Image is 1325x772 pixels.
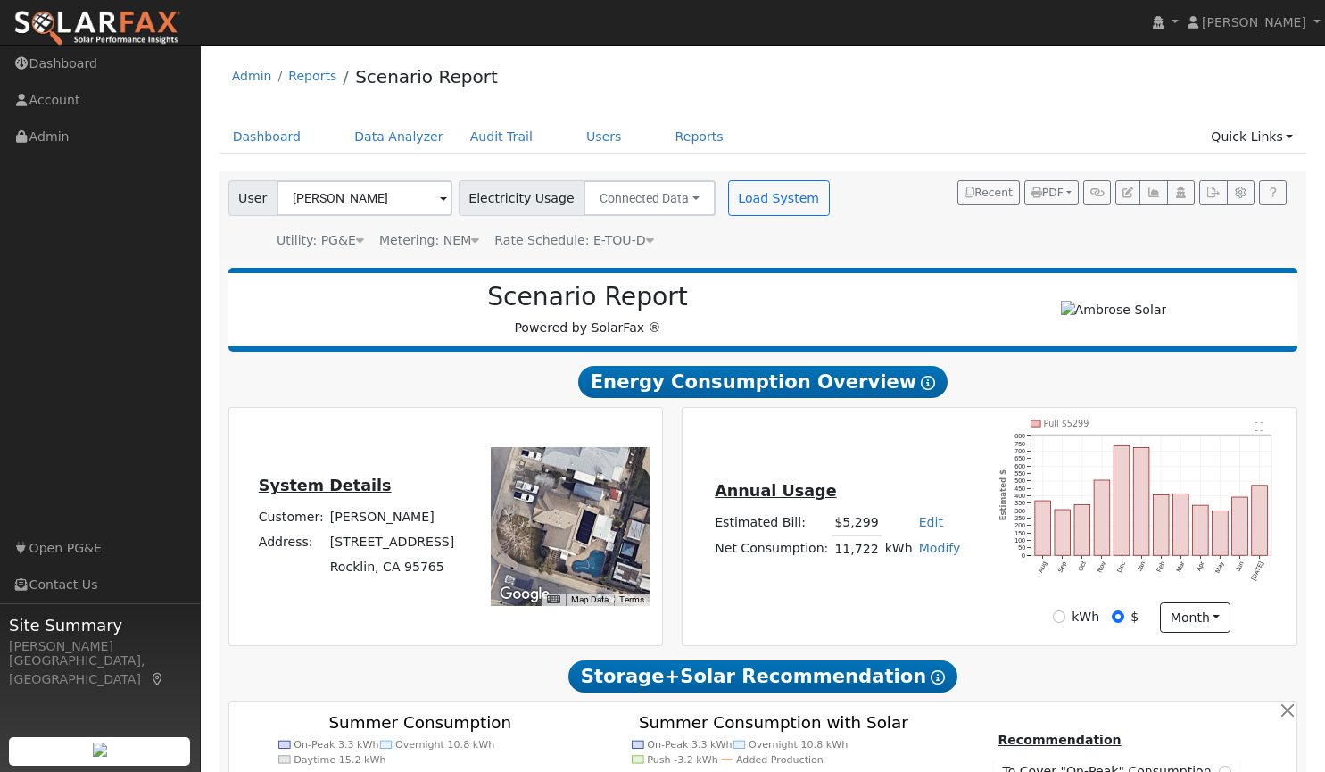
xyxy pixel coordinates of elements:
a: Open this area in Google Maps (opens a new window) [495,583,554,606]
img: SolarFax [13,10,181,47]
text: Jun [1235,560,1246,573]
button: Keyboard shortcuts [547,594,559,606]
a: Data Analyzer [341,120,457,154]
span: Electricity Usage [459,180,584,216]
rect: onclick="" [1232,497,1248,555]
rect: onclick="" [1193,505,1209,555]
rect: onclick="" [1094,480,1110,555]
text: Dec [1116,560,1128,574]
rect: onclick="" [1074,505,1090,556]
a: Map [150,672,166,686]
text:  [1255,421,1263,432]
a: Edit [919,515,943,529]
span: Alias: HETOUD [494,233,653,247]
input: Select a User [277,180,452,216]
text: May [1214,560,1226,575]
text: Feb [1155,560,1166,574]
text: Added Production [737,754,824,766]
div: Utility: PG&E [277,231,364,250]
text: 250 [1014,515,1025,522]
img: retrieve [93,743,107,757]
rect: onclick="" [1173,494,1189,556]
td: [STREET_ADDRESS] [327,529,458,554]
td: $5,299 [832,511,882,536]
td: Estimated Bill: [712,511,832,536]
text: [DATE] [1250,560,1265,582]
img: Google [495,583,554,606]
button: Settings [1227,180,1255,205]
text: 800 [1014,433,1025,440]
td: [PERSON_NAME] [327,504,458,529]
button: Export Interval Data [1199,180,1227,205]
a: Dashboard [219,120,315,154]
text: Overnight 10.8 kWh [395,739,495,751]
u: System Details [259,477,392,494]
a: Users [573,120,635,154]
text: 100 [1014,537,1025,544]
td: Customer: [255,504,327,529]
button: PDF [1024,180,1079,205]
rect: onclick="" [1252,486,1268,556]
button: month [1160,602,1230,633]
a: Reports [662,120,737,154]
button: Edit User [1115,180,1140,205]
a: Admin [232,69,272,83]
div: Powered by SolarFax ® [237,282,939,337]
text: Nov [1096,560,1107,574]
button: Connected Data [584,180,716,216]
span: Site Summary [9,613,191,637]
button: Map Data [571,594,609,606]
i: Show Help [931,670,945,685]
rect: onclick="" [1213,511,1229,556]
a: Terms [619,594,644,604]
text: Oct [1077,560,1088,572]
img: Ambrose Solar [1061,301,1167,320]
text: Daytime 15.2 kWh [294,754,385,766]
div: Metering: NEM [379,231,479,250]
text: 500 [1014,477,1025,485]
text: Summer Consumption with Solar [639,713,909,732]
div: [GEOGRAPHIC_DATA], [GEOGRAPHIC_DATA] [9,652,191,689]
rect: onclick="" [1114,446,1130,556]
span: Energy Consumption Overview [578,366,948,398]
text: 400 [1014,493,1025,500]
u: Annual Usage [715,482,836,500]
td: Net Consumption: [712,536,832,562]
td: Address: [255,529,327,554]
rect: onclick="" [1055,510,1071,555]
a: Scenario Report [355,66,498,87]
text: Jan [1136,560,1147,573]
text: On-Peak 3.3 kWh [294,739,378,751]
text: 550 [1014,470,1025,477]
text: 300 [1014,508,1025,515]
div: [PERSON_NAME] [9,637,191,656]
a: Audit Trail [457,120,546,154]
text: 450 [1014,486,1025,493]
text: Overnight 10.8 kWh [749,739,849,751]
input: kWh [1053,610,1065,623]
text: 650 [1014,455,1025,462]
span: [PERSON_NAME] [1202,15,1306,29]
a: Reports [288,69,336,83]
u: Recommendation [998,733,1121,747]
button: Generate Report Link [1083,180,1111,205]
text: Apr [1196,560,1206,573]
button: Multi-Series Graph [1139,180,1167,205]
button: Login As [1167,180,1195,205]
text: 150 [1014,530,1025,537]
text: 700 [1014,448,1025,455]
h2: Scenario Report [246,282,929,312]
rect: onclick="" [1133,447,1149,555]
button: Recent [957,180,1020,205]
text: 50 [1018,544,1025,552]
text: 350 [1014,500,1025,507]
text: 0 [1022,552,1025,560]
span: PDF [1031,187,1064,199]
td: 11,722 [832,536,882,562]
text: Estimated $ [998,469,1007,520]
button: Load System [728,180,830,216]
a: Quick Links [1197,120,1306,154]
td: Rocklin, CA 95765 [327,555,458,580]
text: 200 [1014,522,1025,529]
label: kWh [1072,608,1099,627]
